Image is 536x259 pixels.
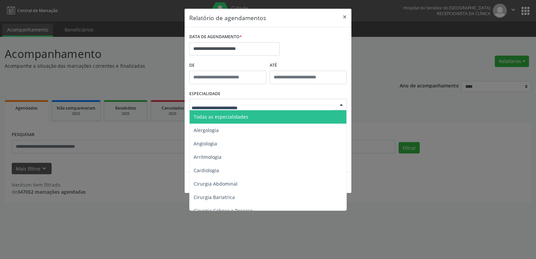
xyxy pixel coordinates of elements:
span: Cirurgia Bariatrica [194,194,235,200]
label: ESPECIALIDADE [189,89,220,99]
span: Cirurgia Cabeça e Pescoço [194,207,253,214]
label: ATÉ [270,60,347,71]
span: Cirurgia Abdominal [194,181,238,187]
button: Close [338,9,351,25]
span: Cardiologia [194,167,219,174]
label: DATA DE AGENDAMENTO [189,32,242,42]
span: Todas as especialidades [194,114,248,120]
span: Arritmologia [194,154,221,160]
span: Alergologia [194,127,219,133]
span: Angiologia [194,140,217,147]
label: De [189,60,266,71]
h5: Relatório de agendamentos [189,13,266,22]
